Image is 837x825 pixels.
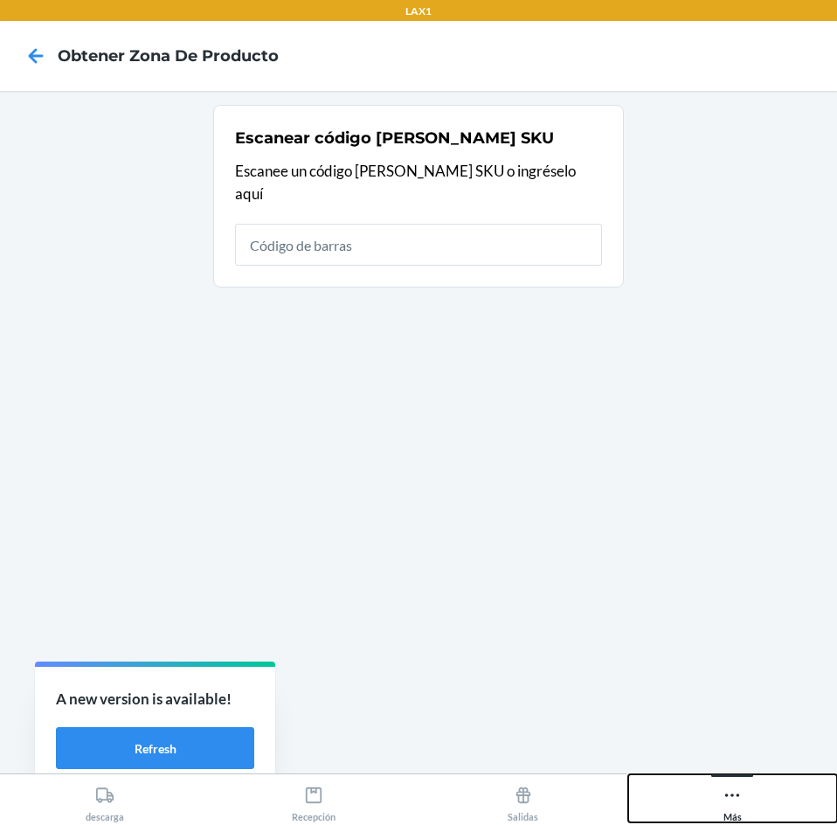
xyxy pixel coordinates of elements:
[292,779,335,822] div: Recepción
[235,160,602,205] p: Escanee un código [PERSON_NAME] SKU o ingréselo aquí
[235,127,554,149] h2: Escanear código [PERSON_NAME] SKU
[723,779,742,822] div: Más
[56,688,254,711] p: A new version is available!
[405,3,432,19] p: LAX1
[418,774,628,822] button: Salidas
[56,727,254,769] button: Refresh
[58,45,279,67] h4: Obtener Zona de Producto
[235,224,602,266] input: Código de barras
[86,779,124,822] div: descarga
[508,779,538,822] div: Salidas
[210,774,419,822] button: Recepción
